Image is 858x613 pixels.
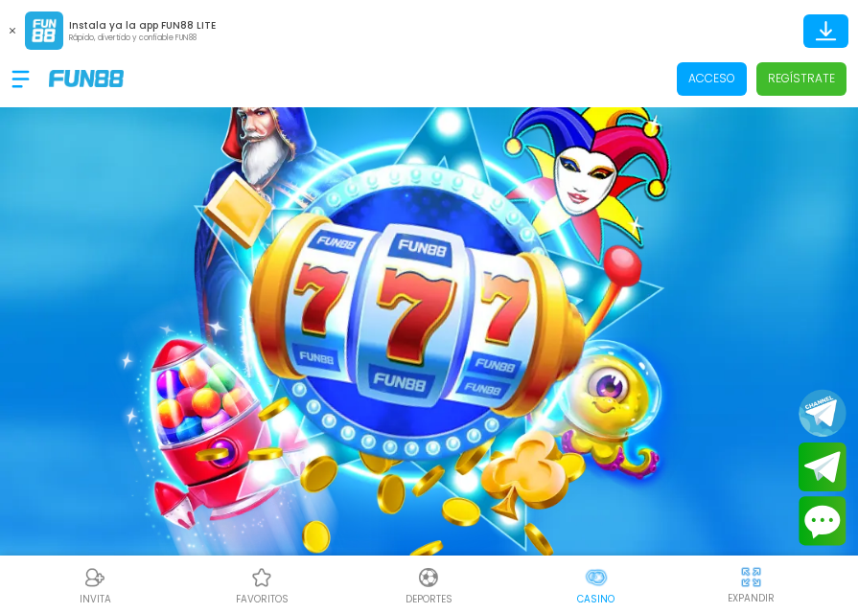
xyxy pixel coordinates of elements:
[739,565,763,589] img: hide
[688,70,735,87] p: Acceso
[83,566,106,589] img: Referral
[799,496,846,546] button: Contact customer service
[799,388,846,438] button: Join telegram channel
[513,563,680,606] a: CasinoCasinoCasino
[577,592,615,606] p: Casino
[12,563,178,606] a: ReferralReferralINVITA
[69,33,216,44] p: Rápido, divertido y confiable FUN88
[178,563,345,606] a: Casino FavoritosCasino Favoritosfavoritos
[728,591,775,605] p: EXPANDIR
[768,70,835,87] p: Regístrate
[417,566,440,589] img: Deportes
[49,70,124,86] img: Company Logo
[69,18,216,33] p: Instala ya la app FUN88 LITE
[236,592,289,606] p: favoritos
[345,563,512,606] a: DeportesDeportesDeportes
[80,592,111,606] p: INVITA
[25,11,63,50] img: App Logo
[250,566,273,589] img: Casino Favoritos
[406,592,452,606] p: Deportes
[799,443,846,492] button: Join telegram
